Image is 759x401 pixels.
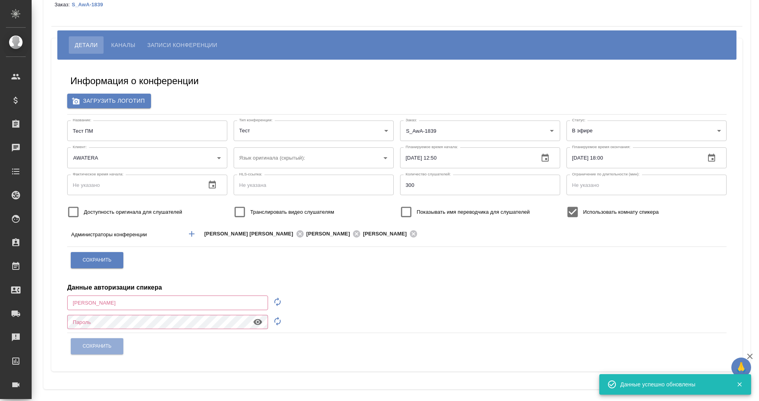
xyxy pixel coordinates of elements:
span: Детали [75,40,98,50]
button: Open [546,125,557,136]
input: Не указано [67,296,268,310]
button: Добавить менеджера [182,224,201,243]
div: Тест [234,120,394,141]
span: 🙏 [734,359,748,376]
button: 🙏 [731,358,751,377]
button: Сохранить [71,252,123,268]
p: Заказ: [55,2,72,8]
span: [PERSON_NAME] [363,230,412,238]
div: [PERSON_NAME] [363,229,420,239]
input: Не указано [400,175,560,195]
button: Open [213,152,225,164]
span: Использовать комнату спикера [583,208,659,216]
span: Загрузить логотип [74,96,145,106]
span: Каналы [111,40,135,50]
div: [PERSON_NAME] [306,229,363,239]
div: Данные успешно обновлены [620,380,725,388]
input: Не указано [566,147,699,168]
div: В эфире [566,120,727,141]
p: S_AwA-1839 [72,2,109,8]
h4: Данные авторизации спикера [67,283,162,292]
p: Администраторы конференции [71,231,180,239]
span: Показывать имя переводчика для слушателей [417,208,530,216]
input: Не указана [234,175,394,195]
input: Не указано [566,175,727,195]
span: Доступность оригинала для слушателей [84,208,182,216]
span: Сохранить [83,257,111,264]
h5: Информация о конференции [70,75,199,87]
button: Open [664,233,666,235]
span: [PERSON_NAME] [306,230,355,238]
label: Загрузить логотип [67,94,151,108]
button: Open [380,152,391,164]
span: Транслировать видео слушателям [250,208,334,216]
div: [PERSON_NAME] [PERSON_NAME] [204,229,306,239]
button: Закрыть [731,381,748,388]
span: Записи конференции [147,40,217,50]
input: Не указано [67,175,200,195]
span: [PERSON_NAME] [PERSON_NAME] [204,230,298,238]
input: Не указано [400,147,532,168]
a: S_AwA-1839 [72,1,109,8]
input: Не указан [67,120,227,141]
